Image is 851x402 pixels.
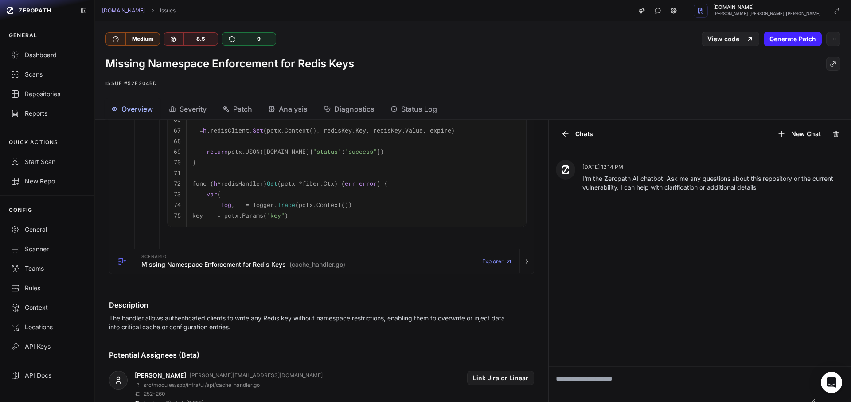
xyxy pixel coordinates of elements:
[9,139,59,146] p: QUICK ACTIONS
[11,323,84,332] div: Locations
[174,116,181,124] code: 66
[174,211,181,219] code: 75
[174,126,181,134] code: 67
[135,371,186,380] a: [PERSON_NAME]
[9,32,37,39] p: GENERAL
[401,104,437,114] span: Status Log
[334,104,375,114] span: Diagnostics
[192,158,196,166] code: }
[11,245,84,254] div: Scanner
[233,104,252,114] span: Patch
[190,372,323,379] p: [PERSON_NAME][EMAIL_ADDRESS][DOMAIN_NAME]
[556,127,598,141] button: Chats
[192,126,455,134] code: _ = .redisClient. (pctx.Context(), redisKey.Key, redisKey.Value, expire)
[174,180,181,187] code: 72
[183,33,218,45] div: 8.5
[174,169,181,177] code: 71
[174,148,181,156] code: 69
[174,158,181,166] code: 70
[174,137,181,145] code: 68
[11,303,84,312] div: Context
[144,382,260,389] p: src/modules/spb/infra/ui/api/cache_handler.go
[11,70,84,79] div: Scans
[11,264,84,273] div: Teams
[764,32,822,46] button: Generate Patch
[467,371,534,385] button: Link Jira or Linear
[267,180,277,187] span: Get
[11,284,84,293] div: Rules
[109,300,534,310] h4: Description
[174,201,181,209] code: 74
[482,253,512,270] a: Explorer
[144,390,165,398] p: 252 - 260
[109,350,534,360] h4: Potential Assignees (Beta)
[253,126,263,134] span: Set
[109,249,534,274] button: Scenario Missing Namespace Enforcement for Redis Keys (cache_handler.go) Explorer
[11,177,84,186] div: New Repo
[11,157,84,166] div: Start Scan
[279,104,308,114] span: Analysis
[121,104,153,114] span: Overview
[11,342,84,351] div: API Keys
[214,180,217,187] span: h
[11,225,84,234] div: General
[289,260,345,269] span: (cache_handler.go)
[277,201,295,209] span: Trace
[102,7,176,14] nav: breadcrumb
[19,7,51,14] span: ZEROPATH
[11,109,84,118] div: Reports
[207,148,228,156] span: return
[109,314,506,332] p: The handler allows authenticated clients to write any Redis key without namespace restrictions, e...
[582,164,844,171] p: [DATE] 12:14 PM
[713,12,821,16] span: [PERSON_NAME] [PERSON_NAME] [PERSON_NAME]
[11,51,84,59] div: Dashboard
[772,127,826,141] button: New Chat
[192,190,221,198] code: (
[359,180,377,187] span: error
[345,148,377,156] span: "success"
[102,7,145,14] a: [DOMAIN_NAME]
[242,33,276,45] div: 9
[11,90,84,98] div: Repositories
[821,372,842,393] div: Open Intercom Messenger
[4,4,73,18] a: ZEROPATH
[313,148,341,156] span: "status"
[141,254,167,259] span: Scenario
[561,165,570,174] img: Zeropath AI
[141,260,345,269] h3: Missing Namespace Enforcement for Redis Keys
[192,180,387,187] code: func ( *redisHandler) (pctx *fiber.Ctx) ( ) {
[11,371,84,380] div: API Docs
[192,211,288,219] code: key = pctx.Params( )
[192,148,384,156] code: pctx.JSON([DOMAIN_NAME]{ : })
[582,174,844,192] p: I'm the Zeropath AI chatbot. Ask me any questions about this repository or the current vulnerabil...
[105,78,840,89] p: Issue #52e204bd
[160,7,176,14] a: Issues
[149,8,156,14] svg: chevron right,
[267,211,285,219] span: "key"
[702,32,759,46] a: View code
[9,207,32,214] p: CONFIG
[713,5,821,10] span: [DOMAIN_NAME]
[180,104,207,114] span: Severity
[105,57,354,71] h1: Missing Namespace Enforcement for Redis Keys
[221,201,231,209] span: log
[192,201,352,209] code: , _ = logger. (pctx.Context())
[125,33,160,45] div: Medium
[207,190,217,198] span: var
[345,180,355,187] span: err
[203,126,207,134] span: h
[174,190,181,198] code: 73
